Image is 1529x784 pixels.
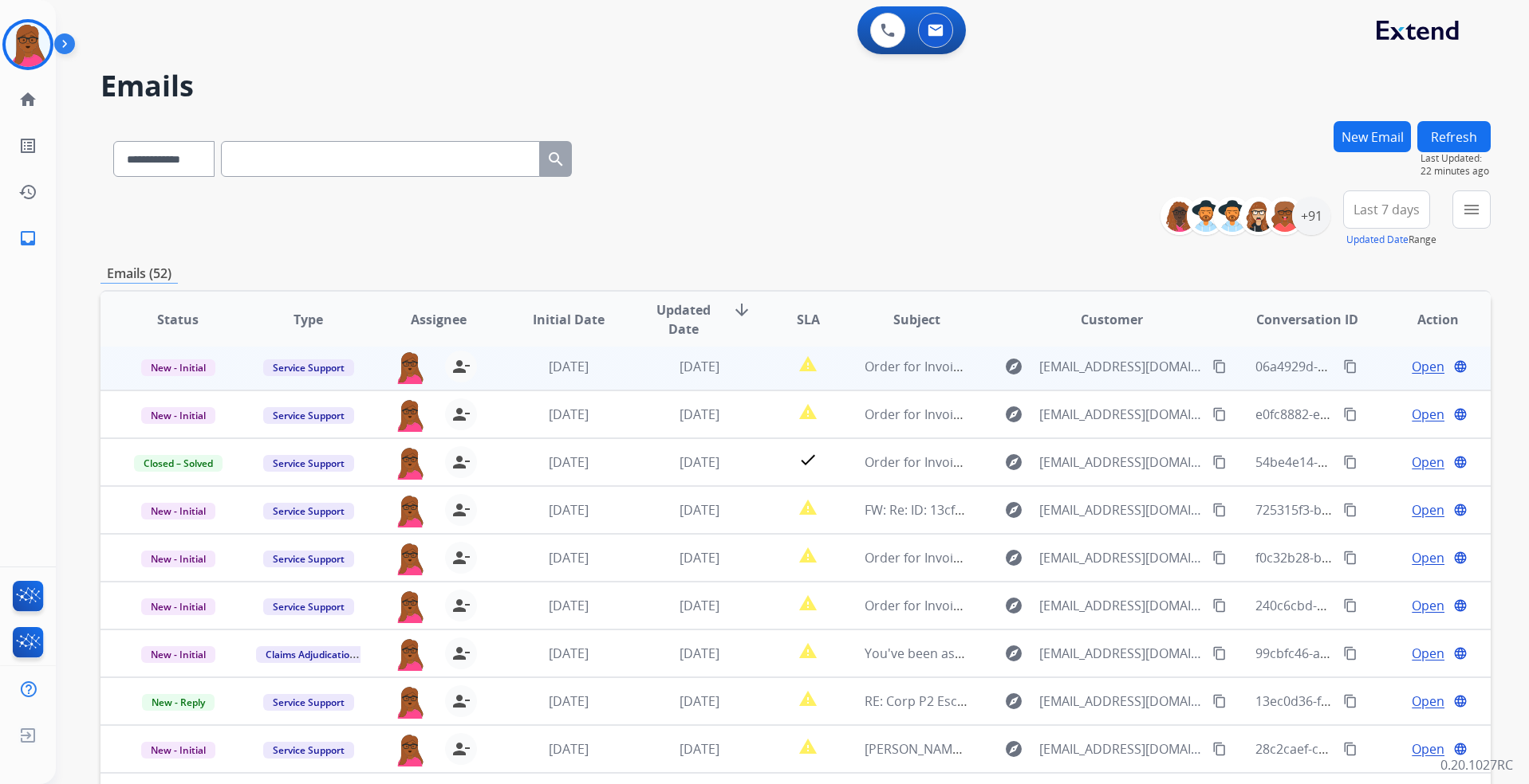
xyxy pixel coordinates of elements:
[865,740,1241,758] span: [PERSON_NAME] - w/o 4ef1839d-75dc-468d-8aba-44778a9fe532
[798,737,818,756] mat-icon: report_problem
[1255,453,1495,471] span: 54be4e14-6e96-4d3c-bc15-4f49c32ea5f3
[1039,644,1204,663] span: [EMAIL_ADDRESS][DOMAIN_NAME]
[1343,503,1358,517] mat-icon: content_copy
[865,692,1239,710] span: RE: Corp P2 Escalation. [ thread::lKLEZBDYBcGecUepU_tqxTk:: ]
[893,310,940,329] span: Subject
[549,358,589,375] span: [DATE]
[141,742,215,759] span: New - Initial
[1212,551,1227,565] mat-icon: content_copy
[411,310,467,329] span: Assignee
[1255,501,1492,519] span: 725315f3-bafe-4f77-99ca-44cd56b2e346
[1453,694,1468,708] mat-icon: language
[798,402,818,421] mat-icon: report_problem
[1412,692,1444,711] span: Open
[1453,646,1468,661] mat-icon: language
[1346,233,1409,246] button: Updated Date
[1343,455,1358,469] mat-icon: content_copy
[1039,405,1204,424] span: [EMAIL_ADDRESS][DOMAIN_NAME]
[1004,739,1023,759] mat-icon: explore
[263,359,354,376] span: Service Support
[549,549,589,566] span: [DATE]
[1412,644,1444,663] span: Open
[1004,644,1023,663] mat-icon: explore
[141,359,215,376] span: New - Initial
[648,300,719,339] span: Updated Date
[680,501,719,519] span: [DATE]
[798,641,818,661] mat-icon: report_problem
[1004,357,1023,376] mat-icon: explore
[394,494,426,527] img: agent-avatar
[451,357,471,376] mat-icon: person_remove
[798,689,818,708] mat-icon: report_problem
[394,733,426,766] img: agent-avatar
[680,597,719,614] span: [DATE]
[451,453,471,472] mat-icon: person_remove
[546,150,565,169] mat-icon: search
[865,549,1215,566] span: Order for Invoice# 466508 From AHM Furniture Service Inc
[6,22,50,67] img: avatar
[1004,548,1023,567] mat-icon: explore
[1412,739,1444,759] span: Open
[1255,406,1491,423] span: e0fc8882-ebb7-4c6f-9351-bc8164c05f2a
[394,351,426,384] img: agent-avatar
[18,182,37,202] mat-icon: history
[1212,646,1227,661] mat-icon: content_copy
[1212,503,1227,517] mat-icon: content_copy
[1421,152,1491,165] span: Last Updated:
[141,646,215,663] span: New - Initial
[394,542,426,575] img: agent-avatar
[1004,692,1023,711] mat-icon: explore
[549,645,589,662] span: [DATE]
[1255,740,1492,758] span: 28c2caef-c415-4dfa-a122-d8e52db524cf
[263,503,354,519] span: Service Support
[732,300,751,319] mat-icon: arrow_downward
[451,596,471,615] mat-icon: person_remove
[1343,598,1358,613] mat-icon: content_copy
[18,136,37,155] mat-icon: list_alt
[394,590,426,623] img: agent-avatar
[1212,694,1227,708] mat-icon: content_copy
[798,498,818,517] mat-icon: report_problem
[100,70,1491,102] h2: Emails
[680,645,719,662] span: [DATE]
[680,358,719,375] span: [DATE]
[1361,292,1491,347] th: Action
[1412,500,1444,519] span: Open
[797,310,820,329] span: SLA
[394,685,426,719] img: agent-avatar
[549,453,589,471] span: [DATE]
[865,645,1361,662] span: You've been assigned a new service order: b42a42d1-f4bb-48f9-afdd-b4b58dc0cf15
[680,692,719,710] span: [DATE]
[1343,551,1358,565] mat-icon: content_copy
[533,310,605,329] span: Initial Date
[142,694,215,711] span: New - Reply
[1255,358,1493,375] span: 06a4929d-b53e-41f0-9af7-3e764628fe66
[1039,453,1204,472] span: [EMAIL_ADDRESS][DOMAIN_NAME]
[1453,359,1468,374] mat-icon: language
[394,398,426,432] img: agent-avatar
[1453,407,1468,421] mat-icon: language
[1255,692,1496,710] span: 13ec0d36-f6f2-4136-ae6e-e5abe8500371
[1343,742,1358,756] mat-icon: content_copy
[1255,549,1496,566] span: f0c32b28-b38c-428a-b0ec-831598708ccc
[1292,197,1330,235] div: +91
[141,503,215,519] span: New - Initial
[1417,121,1491,152] button: Refresh
[549,692,589,710] span: [DATE]
[680,406,719,423] span: [DATE]
[1354,206,1420,213] span: Last 7 days
[394,446,426,480] img: agent-avatar
[1212,359,1227,374] mat-icon: content_copy
[1343,407,1358,421] mat-icon: content_copy
[1453,598,1468,613] mat-icon: language
[1004,453,1023,472] mat-icon: explore
[549,597,589,614] span: [DATE]
[451,405,471,424] mat-icon: person_remove
[798,594,818,613] mat-icon: report_problem
[1039,739,1204,759] span: [EMAIL_ADDRESS][DOMAIN_NAME]
[1334,121,1411,152] button: New Email
[18,90,37,109] mat-icon: home
[1081,310,1143,329] span: Customer
[451,548,471,567] mat-icon: person_remove
[1039,548,1204,567] span: [EMAIL_ADDRESS][DOMAIN_NAME]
